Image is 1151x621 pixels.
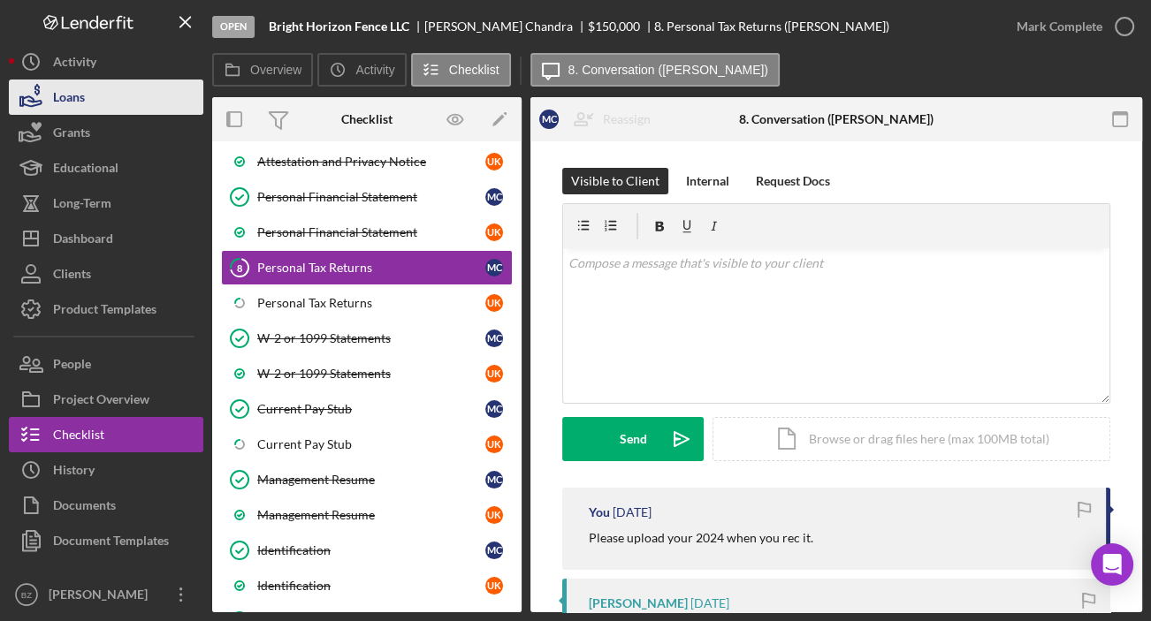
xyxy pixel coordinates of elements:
[9,577,203,612] button: BZ[PERSON_NAME]
[257,261,485,275] div: Personal Tax Returns
[221,179,513,215] a: Personal Financial StatementMC
[257,473,485,487] div: Management Resume
[485,188,503,206] div: M C
[530,53,780,87] button: 8. Conversation ([PERSON_NAME])
[257,296,485,310] div: Personal Tax Returns
[53,150,118,190] div: Educational
[485,435,503,453] div: U K
[9,44,203,80] button: Activity
[341,112,393,126] div: Checklist
[53,221,113,261] div: Dashboard
[613,505,652,519] time: 2025-07-31 16:09
[9,417,203,452] button: Checklist
[257,437,485,451] div: Current Pay Stub
[53,523,169,563] div: Document Templates
[589,505,610,519] div: You
[485,153,503,170] div: U K
[562,417,704,461] button: Send
[9,346,203,382] a: People
[424,19,588,34] div: [PERSON_NAME] Chandra
[257,579,485,593] div: Identification
[212,53,313,87] button: Overview
[221,285,513,321] a: Personal Tax ReturnsUK
[9,150,203,186] button: Educational
[589,528,813,548] p: Please upload your 2024 when you rec it.
[588,19,640,34] span: $150,000
[568,63,768,77] label: 8. Conversation ([PERSON_NAME])
[686,168,729,194] div: Internal
[485,471,503,488] div: M C
[221,462,513,497] a: Management ResumeMC
[485,506,503,524] div: U K
[9,382,203,417] button: Project Overview
[221,321,513,356] a: W-2 or 1099 StatementsMC
[221,215,513,250] a: Personal Financial StatementUK
[237,261,242,273] tspan: 8
[44,577,159,617] div: [PERSON_NAME]
[53,417,104,457] div: Checklist
[317,53,406,87] button: Activity
[221,391,513,427] a: Current Pay StubMC
[690,596,729,610] time: 2025-06-30 17:06
[53,346,91,386] div: People
[53,452,95,492] div: History
[485,223,503,241] div: U K
[999,9,1142,44] button: Mark Complete
[485,294,503,312] div: U K
[9,186,203,221] button: Long-Term
[21,590,32,600] text: BZ
[355,63,394,77] label: Activity
[53,382,149,421] div: Project Overview
[530,102,668,137] button: MCReassign
[1091,543,1133,586] div: Open Intercom Messenger
[9,292,203,327] button: Product Templates
[257,331,485,345] div: W-2 or 1099 Statements
[257,543,485,557] div: Identification
[9,80,203,115] button: Loans
[1017,9,1102,44] div: Mark Complete
[539,110,559,129] div: M C
[9,488,203,523] button: Documents
[9,523,203,558] a: Document Templates
[53,292,156,331] div: Product Templates
[485,365,503,382] div: U K
[485,577,503,594] div: U K
[257,508,485,522] div: Management Resume
[250,63,301,77] label: Overview
[221,568,513,603] a: IdentificationUK
[756,168,830,194] div: Request Docs
[9,256,203,292] button: Clients
[9,452,203,488] button: History
[747,168,839,194] button: Request Docs
[603,102,651,137] div: Reassign
[257,155,485,169] div: Attestation and Privacy Notice
[620,417,647,461] div: Send
[53,80,85,119] div: Loans
[9,221,203,256] button: Dashboard
[654,19,889,34] div: 8. Personal Tax Returns ([PERSON_NAME])
[221,144,513,179] a: Attestation and Privacy NoticeUK
[485,541,503,559] div: M C
[53,186,111,225] div: Long-Term
[257,367,485,381] div: W-2 or 1099 Statements
[9,115,203,150] button: Grants
[221,250,513,285] a: 8Personal Tax ReturnsMC
[589,596,688,610] div: [PERSON_NAME]
[257,190,485,204] div: Personal Financial Statement
[739,112,934,126] div: 8. Conversation ([PERSON_NAME])
[269,19,409,34] b: Bright Horizon Fence LLC
[221,533,513,568] a: IdentificationMC
[221,497,513,533] a: Management ResumeUK
[212,16,255,38] div: Open
[449,63,499,77] label: Checklist
[221,427,513,462] a: Current Pay StubUK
